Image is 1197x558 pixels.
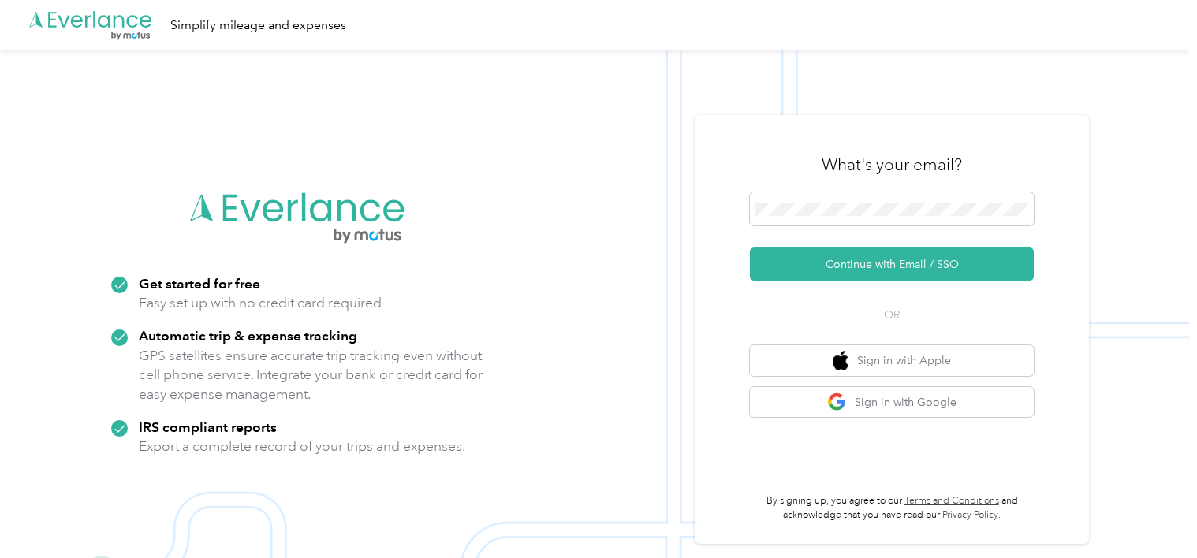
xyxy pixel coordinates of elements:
[139,418,277,435] strong: IRS compliant reports
[822,154,962,176] h3: What's your email?
[833,351,848,370] img: apple logo
[750,494,1034,522] p: By signing up, you agree to our and acknowledge that you have read our .
[942,509,998,521] a: Privacy Policy
[750,387,1034,418] button: google logoSign in with Google
[827,392,847,412] img: google logo
[750,247,1034,281] button: Continue with Email / SSO
[139,275,260,292] strong: Get started for free
[904,495,999,507] a: Terms and Conditions
[139,293,382,313] p: Easy set up with no credit card required
[139,327,357,344] strong: Automatic trip & expense tracking
[139,437,465,456] p: Export a complete record of your trips and expenses.
[750,345,1034,376] button: apple logoSign in with Apple
[170,16,346,35] div: Simplify mileage and expenses
[864,307,919,323] span: OR
[139,346,483,404] p: GPS satellites ensure accurate trip tracking even without cell phone service. Integrate your bank...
